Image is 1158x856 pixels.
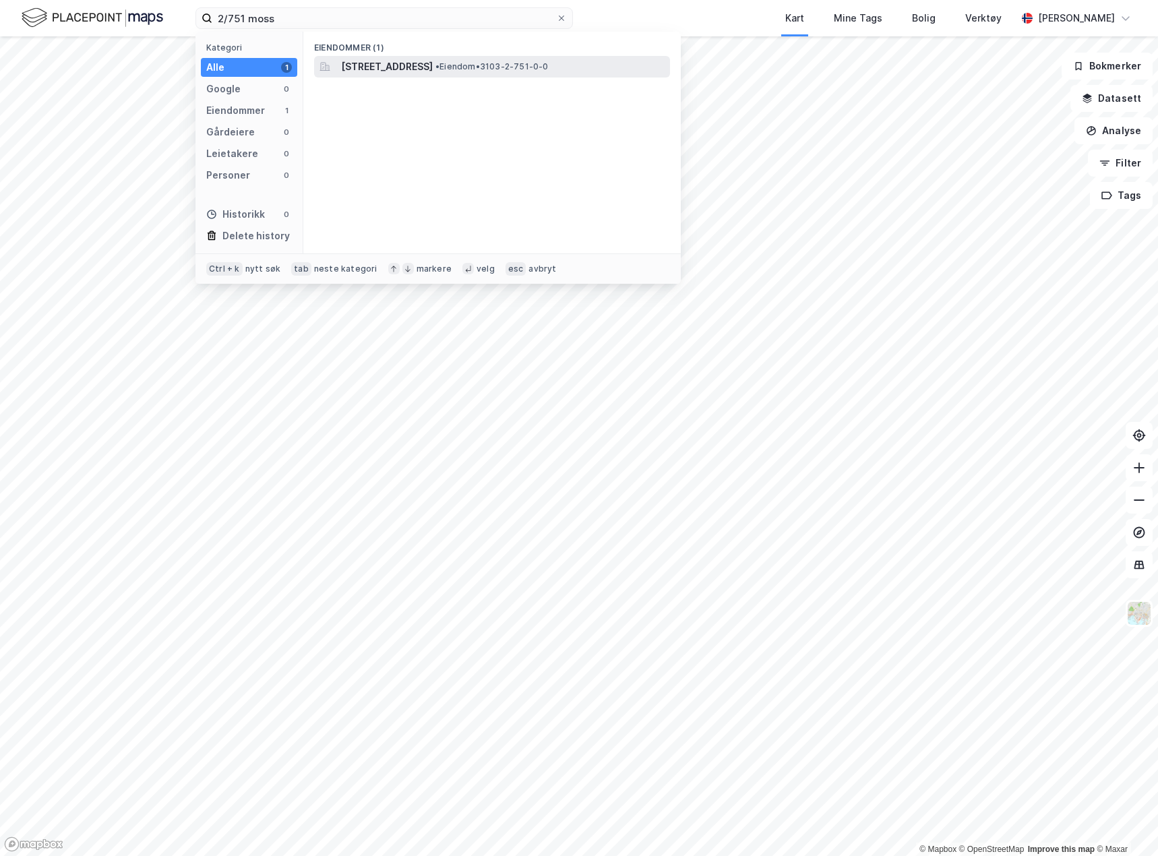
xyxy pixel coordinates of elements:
input: Søk på adresse, matrikkel, gårdeiere, leietakere eller personer [212,8,556,28]
div: tab [291,262,311,276]
button: Tags [1090,182,1153,209]
div: Kontrollprogram for chat [1091,791,1158,856]
div: 0 [281,127,292,137]
div: Verktøy [965,10,1002,26]
a: Mapbox [919,845,956,854]
img: logo.f888ab2527a4732fd821a326f86c7f29.svg [22,6,163,30]
div: neste kategori [314,264,377,274]
div: 0 [281,209,292,220]
div: nytt søk [245,264,281,274]
a: Improve this map [1028,845,1095,854]
div: Eiendommer [206,102,265,119]
div: 1 [281,105,292,116]
div: Kart [785,10,804,26]
div: Kategori [206,42,297,53]
div: Historikk [206,206,265,222]
iframe: Chat Widget [1091,791,1158,856]
div: Leietakere [206,146,258,162]
div: Personer [206,167,250,183]
div: [PERSON_NAME] [1038,10,1115,26]
div: 0 [281,148,292,159]
a: OpenStreetMap [959,845,1025,854]
div: Gårdeiere [206,124,255,140]
div: Delete history [222,228,290,244]
div: Bolig [912,10,936,26]
div: velg [477,264,495,274]
div: avbryt [528,264,556,274]
span: [STREET_ADDRESS] [341,59,433,75]
button: Bokmerker [1062,53,1153,80]
div: 0 [281,84,292,94]
div: markere [417,264,452,274]
div: Eiendommer (1) [303,32,681,56]
span: Eiendom • 3103-2-751-0-0 [435,61,549,72]
div: Ctrl + k [206,262,243,276]
a: Mapbox homepage [4,836,63,852]
div: Alle [206,59,224,75]
button: Analyse [1074,117,1153,144]
div: Google [206,81,241,97]
div: esc [506,262,526,276]
div: 1 [281,62,292,73]
button: Filter [1088,150,1153,177]
div: Mine Tags [834,10,882,26]
button: Datasett [1070,85,1153,112]
img: Z [1126,601,1152,626]
span: • [435,61,439,71]
div: 0 [281,170,292,181]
